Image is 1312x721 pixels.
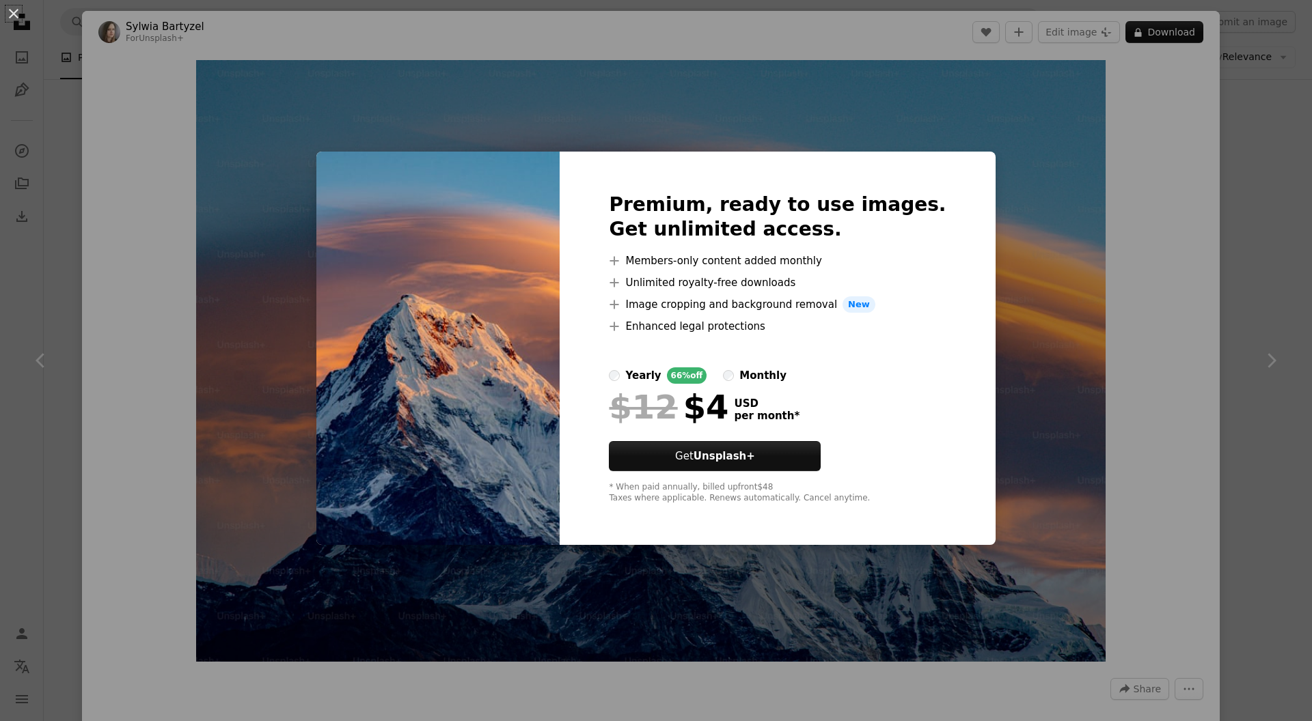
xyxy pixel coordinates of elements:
strong: Unsplash+ [694,450,755,462]
div: $4 [609,389,728,425]
div: monthly [739,367,787,384]
span: per month * [734,410,799,422]
h2: Premium, ready to use images. Get unlimited access. [609,193,946,242]
li: Image cropping and background removal [609,296,946,313]
span: USD [734,397,799,410]
input: yearly66%off [609,370,620,381]
img: premium_photo-1688645554172-d3aef5f837ce [316,152,560,545]
span: $12 [609,389,677,425]
li: Unlimited royalty-free downloads [609,274,946,291]
div: * When paid annually, billed upfront $48 Taxes where applicable. Renews automatically. Cancel any... [609,482,946,504]
li: Members-only content added monthly [609,253,946,269]
div: yearly [625,367,661,384]
div: 66% off [667,367,707,384]
input: monthly [723,370,734,381]
button: GetUnsplash+ [609,441,821,471]
span: New [843,296,875,313]
li: Enhanced legal protections [609,318,946,335]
